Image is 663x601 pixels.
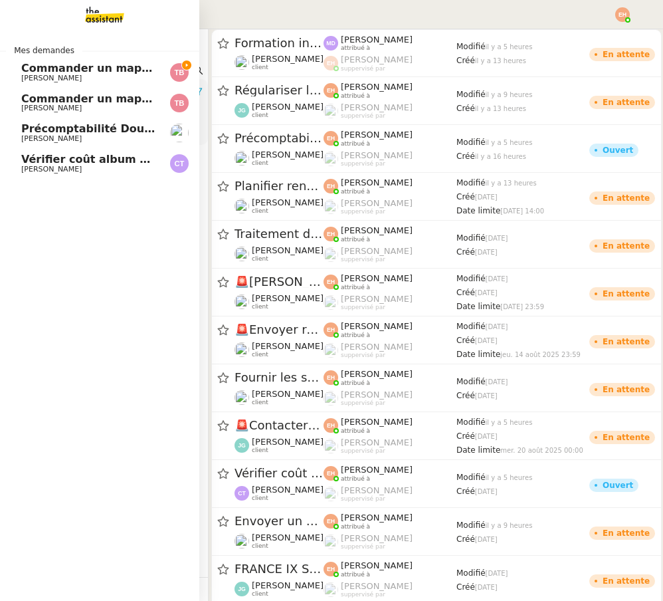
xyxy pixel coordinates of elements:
[456,90,486,99] span: Modifié
[324,295,338,310] img: users%2FyQfMwtYgTqhRP2YHWHmG2s2LYaD3%2Favatar%2Fprofile-pic.png
[486,474,533,481] span: il y a 5 heures
[324,465,456,482] app-user-label: attribué à
[170,124,189,142] img: users%2FxcSDjHYvjkh7Ays4vB9rOShue3j1%2Favatar%2Fc5852ac1-ab6d-4275-813a-2130981b2f82
[235,247,249,261] img: users%2Ff7AvM1H5WROKDkFYQNHz8zv46LV2%2Favatar%2Ffa026806-15e4-4312-a94b-3cc825a940eb
[324,104,338,118] img: users%2FyQfMwtYgTqhRP2YHWHmG2s2LYaD3%2Favatar%2Fprofile-pic.png
[500,303,544,310] span: [DATE] 23:59
[324,418,338,433] img: svg
[341,571,370,578] span: attribué à
[252,64,268,71] span: client
[235,533,324,550] app-user-detailed-label: client
[235,437,324,454] app-user-detailed-label: client
[324,533,456,550] app-user-label: suppervisé par
[235,245,324,263] app-user-detailed-label: client
[235,276,324,288] span: [PERSON_NAME] le contrat à [PERSON_NAME]
[456,138,486,147] span: Modifié
[475,249,498,256] span: [DATE]
[456,152,475,161] span: Créé
[486,419,533,426] span: il y a 5 heures
[324,55,456,72] app-user-label: suppervisé par
[341,400,385,407] span: suppervisé par
[341,198,413,208] span: [PERSON_NAME]
[341,236,370,243] span: attribué à
[486,235,508,242] span: [DATE]
[235,563,324,575] span: FRANCE IX SERVICES - RAPPEL 2 FACTURE INVFIX9213
[324,198,456,215] app-user-label: suppervisé par
[324,369,456,386] app-user-label: attribué à
[324,102,456,120] app-user-label: suppervisé par
[500,351,581,358] span: jeu. 14 août 2025 23:59
[324,150,456,168] app-user-label: suppervisé par
[341,246,413,256] span: [PERSON_NAME]
[456,582,475,592] span: Créé
[341,160,385,168] span: suppervisé par
[341,45,370,52] span: attribué à
[324,273,456,291] app-user-label: attribué à
[475,289,498,297] span: [DATE]
[456,247,475,257] span: Créé
[341,342,413,352] span: [PERSON_NAME]
[21,165,82,174] span: [PERSON_NAME]
[235,389,324,406] app-user-detailed-label: client
[235,322,249,336] span: 🚨
[235,582,249,596] img: svg
[456,178,486,187] span: Modifié
[603,481,633,489] div: Ouvert
[603,529,650,537] div: En attente
[341,150,413,160] span: [PERSON_NAME]
[456,521,486,530] span: Modifié
[341,208,385,215] span: suppervisé par
[252,590,268,598] span: client
[341,560,413,570] span: [PERSON_NAME]
[456,473,486,482] span: Modifié
[252,580,324,590] span: [PERSON_NAME]
[456,391,475,400] span: Créé
[235,341,324,358] app-user-detailed-label: client
[341,543,385,550] span: suppervisé par
[235,390,249,405] img: users%2FtFhOaBya8rNVU5KG7br7ns1BCvi2%2Favatar%2Faa8c47da-ee6c-4101-9e7d-730f2e64f978
[324,535,338,549] img: users%2FyQfMwtYgTqhRP2YHWHmG2s2LYaD3%2Favatar%2Fprofile-pic.png
[21,92,227,105] span: Commander un mapping pour ACF
[324,152,338,166] img: users%2FyQfMwtYgTqhRP2YHWHmG2s2LYaD3%2Favatar%2Fprofile-pic.png
[252,533,324,542] span: [PERSON_NAME]
[341,369,413,379] span: [PERSON_NAME]
[252,389,324,399] span: [PERSON_NAME]
[456,56,475,65] span: Créé
[603,194,650,202] div: En attente
[341,485,413,495] span: [PERSON_NAME]
[456,487,475,496] span: Créé
[170,94,189,112] img: svg
[486,139,533,146] span: il y a 5 heures
[252,351,268,358] span: client
[603,338,650,346] div: En attente
[456,568,486,578] span: Modifié
[324,131,338,146] img: svg
[170,154,189,173] img: svg
[324,562,338,576] img: svg
[486,323,508,330] span: [DATE]
[456,104,475,113] span: Créé
[235,342,249,357] img: users%2F0v3yA2ZOZBYwPN7V38GNVTYjOQj1%2Favatar%2Fa58eb41e-cbb7-4128-9131-87038ae72dcb
[486,570,508,577] span: [DATE]
[456,288,475,297] span: Créé
[21,122,207,135] span: Précomptabilité Dougs- [DATE]
[235,324,324,336] span: Envoyer recommandé et email à [PERSON_NAME]
[324,391,338,406] img: users%2FyQfMwtYgTqhRP2YHWHmG2s2LYaD3%2Favatar%2Fprofile-pic.png
[456,350,500,359] span: Date limite
[603,146,633,154] div: Ouvert
[252,160,268,167] span: client
[475,488,498,495] span: [DATE]
[324,82,456,99] app-user-label: attribué à
[235,580,324,598] app-user-detailed-label: client
[324,130,456,147] app-user-label: attribué à
[324,582,338,597] img: users%2FyQfMwtYgTqhRP2YHWHmG2s2LYaD3%2Favatar%2Fprofile-pic.png
[252,437,324,447] span: [PERSON_NAME]
[252,245,324,255] span: [PERSON_NAME]
[252,399,268,406] span: client
[324,321,456,338] app-user-label: attribué à
[341,112,385,120] span: suppervisé par
[252,495,268,502] span: client
[324,246,456,263] app-user-label: suppervisé par
[341,65,385,72] span: suppervisé par
[252,542,268,550] span: client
